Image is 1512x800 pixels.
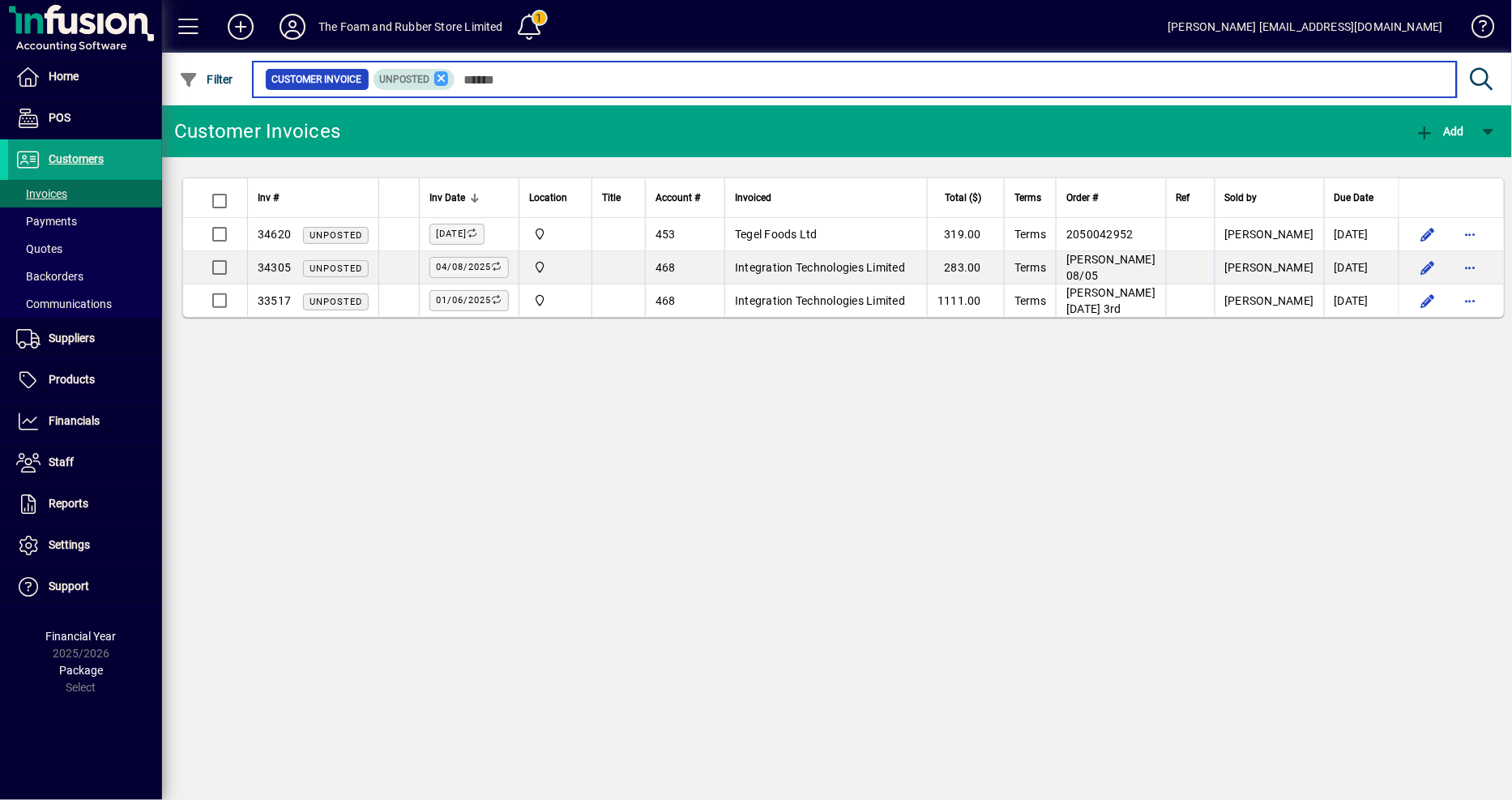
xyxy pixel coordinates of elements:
[374,69,455,90] mat-chip: Customer Invoice Status: Unposted
[529,292,582,310] span: Foam & Rubber Store
[380,74,430,85] span: Unposted
[16,187,67,200] span: Invoices
[16,297,112,310] span: Communications
[656,228,676,241] span: 453
[310,230,362,241] span: Unposted
[1412,117,1468,146] button: Add
[735,294,905,307] span: Integration Technologies Limited
[656,189,715,207] div: Account #
[1014,189,1041,207] span: Terms
[258,228,291,241] span: 34620
[927,251,1004,284] td: 283.00
[1014,228,1046,241] span: Terms
[59,664,103,677] span: Package
[1014,294,1046,307] span: Terms
[1066,189,1155,207] div: Order #
[1459,3,1492,56] a: Knowledge Base
[529,189,582,207] div: Location
[49,111,70,124] span: POS
[529,259,582,276] span: Foam & Rubber Store
[49,456,74,468] span: Staff
[258,189,369,207] div: Inv #
[1324,251,1399,284] td: [DATE]
[267,12,318,41] button: Profile
[49,332,95,344] span: Suppliers
[1324,284,1399,317] td: [DATE]
[16,270,83,283] span: Backorders
[8,319,162,359] a: Suppliers
[429,189,465,207] span: Inv Date
[8,235,162,263] a: Quotes
[656,294,676,307] span: 468
[735,228,818,241] span: Tegel Foods Ltd
[429,290,509,311] label: 01/06/2025
[927,218,1004,251] td: 319.00
[49,152,104,165] span: Customers
[1458,255,1484,280] button: More options
[1014,261,1046,274] span: Terms
[49,70,79,83] span: Home
[945,189,981,207] span: Total ($)
[46,630,117,643] span: Financial Year
[938,189,996,207] div: Total ($)
[8,57,162,97] a: Home
[429,189,509,207] div: Inv Date
[8,360,162,400] a: Products
[8,98,162,139] a: POS
[49,497,88,510] span: Reports
[1066,228,1134,241] span: 2050042952
[16,215,77,228] span: Payments
[735,261,905,274] span: Integration Technologies Limited
[1225,189,1258,207] span: Sold by
[1335,189,1389,207] div: Due Date
[1324,218,1399,251] td: [DATE]
[1066,286,1155,315] span: [PERSON_NAME] [DATE] 3rd
[8,263,162,290] a: Backorders
[656,261,676,274] span: 468
[318,14,503,40] div: The Foam and Rubber Store Limited
[310,297,362,307] span: Unposted
[1225,261,1314,274] span: [PERSON_NAME]
[49,580,89,593] span: Support
[1416,288,1442,314] button: Edit
[49,538,90,551] span: Settings
[174,118,340,144] div: Customer Invoices
[8,484,162,524] a: Reports
[429,257,509,278] label: 04/08/2025
[49,414,100,427] span: Financials
[258,261,291,274] span: 34305
[272,71,362,88] span: Customer Invoice
[602,189,635,207] div: Title
[1225,228,1314,241] span: [PERSON_NAME]
[8,180,162,207] a: Invoices
[179,73,233,86] span: Filter
[1225,294,1314,307] span: [PERSON_NAME]
[529,189,567,207] span: Location
[8,290,162,318] a: Communications
[8,525,162,566] a: Settings
[258,294,291,307] span: 33517
[656,189,700,207] span: Account #
[429,224,485,245] label: [DATE]
[1066,253,1155,282] span: [PERSON_NAME] 08/05
[1168,14,1443,40] div: [PERSON_NAME] [EMAIL_ADDRESS][DOMAIN_NAME]
[8,443,162,483] a: Staff
[215,12,267,41] button: Add
[735,189,917,207] div: Invoiced
[1458,221,1484,247] button: More options
[8,401,162,442] a: Financials
[258,189,279,207] span: Inv #
[1458,288,1484,314] button: More options
[735,189,771,207] span: Invoiced
[1066,189,1098,207] span: Order #
[16,242,62,255] span: Quotes
[8,207,162,235] a: Payments
[927,284,1004,317] td: 1111.00
[1177,189,1190,207] span: Ref
[1177,189,1205,207] div: Ref
[310,263,362,274] span: Unposted
[602,189,621,207] span: Title
[529,225,582,243] span: Foam & Rubber Store
[1335,189,1374,207] span: Due Date
[1416,255,1442,280] button: Edit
